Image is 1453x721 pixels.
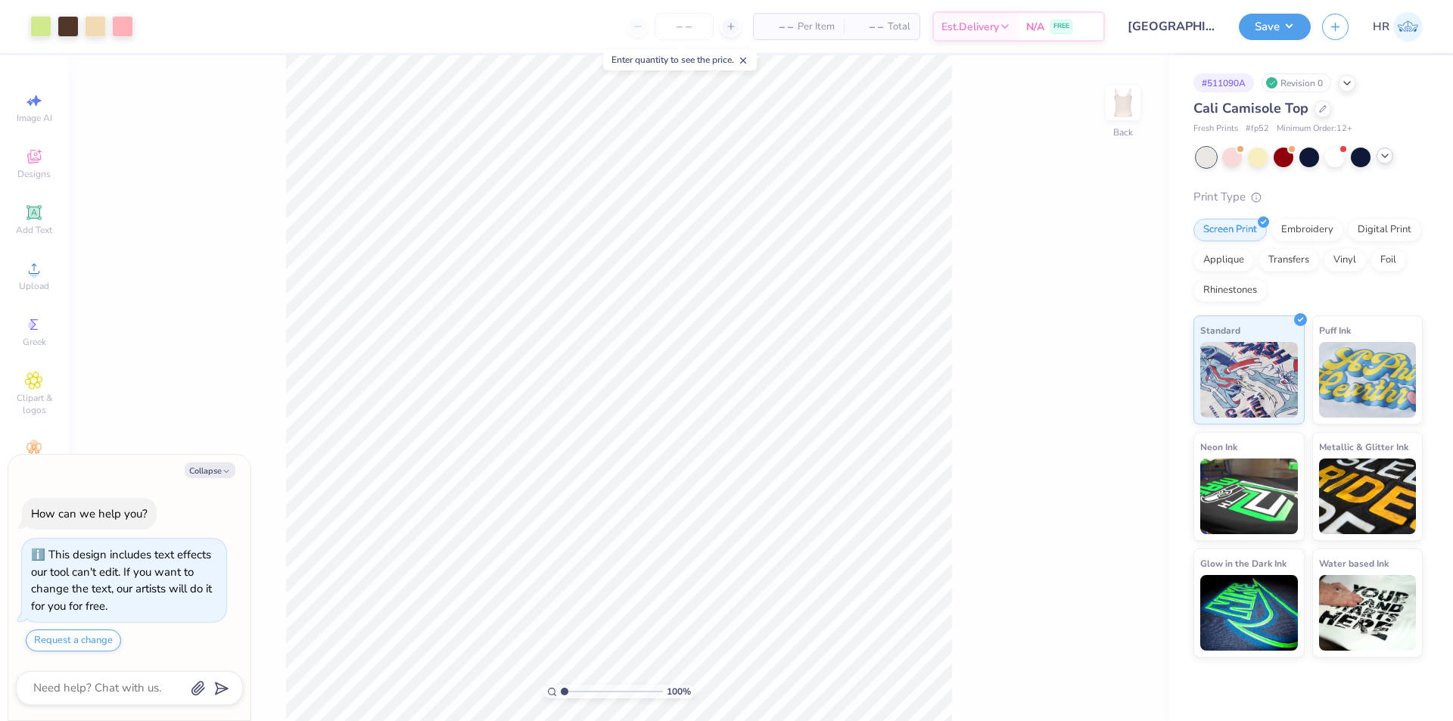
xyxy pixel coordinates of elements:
span: – – [763,19,793,35]
img: Glow in the Dark Ink [1200,575,1298,651]
div: Back [1113,126,1133,139]
span: Standard [1200,322,1240,338]
div: Transfers [1259,249,1319,272]
input: Untitled Design [1116,11,1227,42]
span: HR [1373,18,1389,36]
div: Revision 0 [1262,73,1331,92]
span: 100 % [667,685,691,698]
span: Fresh Prints [1193,123,1238,135]
input: – – [655,13,714,40]
span: Designs [17,168,51,180]
button: Collapse [185,462,235,478]
span: Total [888,19,910,35]
img: Neon Ink [1200,458,1298,534]
span: Image AI [17,112,52,124]
span: N/A [1026,19,1044,35]
div: Embroidery [1271,219,1343,241]
div: Screen Print [1193,219,1267,241]
span: – – [853,19,883,35]
img: Metallic & Glitter Ink [1319,458,1417,534]
span: Water based Ink [1319,555,1389,571]
img: Puff Ink [1319,342,1417,418]
span: Cali Camisole Top [1193,99,1308,117]
span: Greek [23,336,46,348]
span: Upload [19,280,49,292]
span: Metallic & Glitter Ink [1319,439,1408,455]
img: Water based Ink [1319,575,1417,651]
img: Hazel Del Rosario [1393,12,1423,42]
span: Per Item [798,19,835,35]
span: FREE [1053,21,1069,32]
span: Neon Ink [1200,439,1237,455]
div: Foil [1371,249,1406,272]
img: Standard [1200,342,1298,418]
div: Print Type [1193,188,1423,206]
div: Vinyl [1324,249,1366,272]
div: How can we help you? [31,506,148,521]
span: Minimum Order: 12 + [1277,123,1352,135]
div: # 511090A [1193,73,1254,92]
button: Request a change [26,629,121,651]
span: Add Text [16,224,52,236]
div: Enter quantity to see the price. [603,49,757,70]
div: This design includes text effects our tool can't edit. If you want to change the text, our artist... [31,547,212,614]
div: Digital Print [1348,219,1421,241]
div: Applique [1193,249,1254,272]
span: Est. Delivery [941,19,999,35]
span: Clipart & logos [8,392,61,416]
a: HR [1373,12,1423,42]
button: Save [1239,14,1311,40]
span: # fp52 [1246,123,1269,135]
span: Glow in the Dark Ink [1200,555,1287,571]
span: Puff Ink [1319,322,1351,338]
img: Back [1108,88,1138,118]
div: Rhinestones [1193,279,1267,302]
